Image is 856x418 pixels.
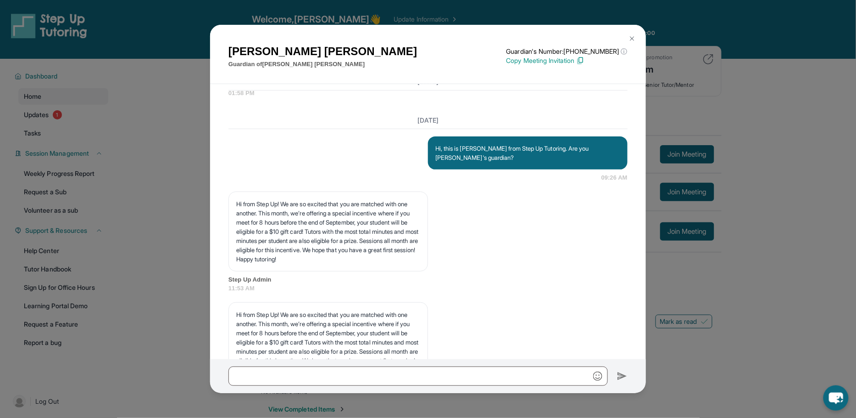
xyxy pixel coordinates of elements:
[601,173,628,182] span: 09:26 AM
[593,372,602,381] img: Emoji
[228,60,417,69] p: Guardian of [PERSON_NAME] [PERSON_NAME]
[228,43,417,60] h1: [PERSON_NAME] [PERSON_NAME]
[628,35,636,42] img: Close Icon
[236,310,420,374] p: Hi from Step Up! We are so excited that you are matched with one another. This month, we’re offer...
[228,275,628,284] span: Step Up Admin
[506,56,628,65] p: Copy Meeting Invitation
[435,144,620,162] p: Hi, this is [PERSON_NAME] from Step Up Tutoring. Are you [PERSON_NAME]'s guardian?
[506,47,628,56] p: Guardian's Number: [PHONE_NUMBER]
[617,371,628,382] img: Send icon
[236,199,420,264] p: Hi from Step Up! We are so excited that you are matched with one another. This month, we’re offer...
[228,89,628,98] span: 01:58 PM
[228,284,628,293] span: 11:53 AM
[228,116,628,125] h3: [DATE]
[621,47,628,56] span: ⓘ
[823,385,849,411] button: chat-button
[576,56,584,65] img: Copy Icon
